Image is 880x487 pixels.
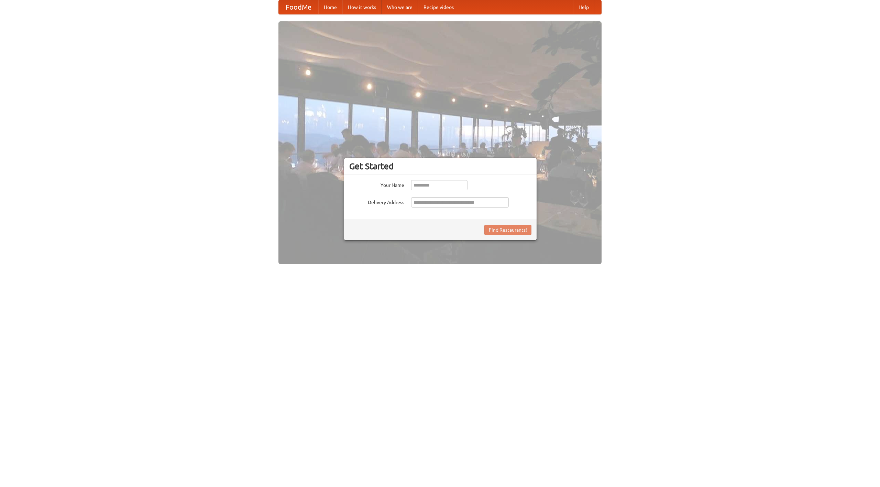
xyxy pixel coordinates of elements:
h3: Get Started [349,161,531,171]
a: Home [318,0,342,14]
a: Recipe videos [418,0,459,14]
label: Your Name [349,180,404,189]
a: Who we are [382,0,418,14]
label: Delivery Address [349,197,404,206]
a: FoodMe [279,0,318,14]
button: Find Restaurants! [484,225,531,235]
a: Help [573,0,594,14]
a: How it works [342,0,382,14]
